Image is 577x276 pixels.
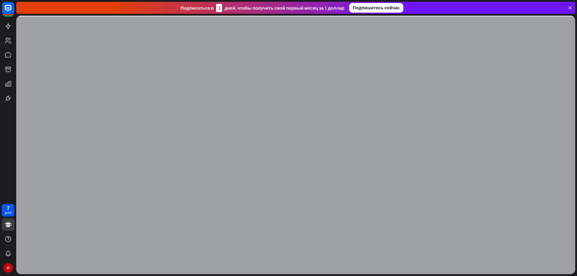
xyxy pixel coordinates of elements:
[181,5,214,11] font: Подписаться в
[218,5,220,11] font: 3
[7,266,10,270] font: П
[7,204,10,212] font: 7
[353,5,400,11] font: Подпишитесь сейчас
[2,204,14,217] a: 7 дней
[224,5,344,11] font: дней, чтобы получить свой первый месяц за 1 доллар
[5,211,12,215] font: дней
